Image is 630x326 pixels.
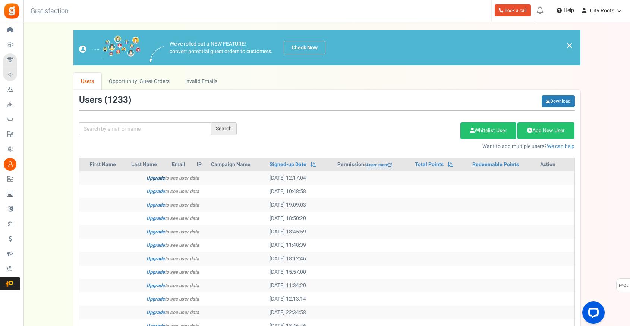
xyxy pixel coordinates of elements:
span: City Roots [590,7,614,15]
th: IP [194,158,208,171]
td: [DATE] 15:57:00 [267,266,334,279]
a: Upgrade [147,242,165,249]
a: Signed-up Date [270,161,306,168]
td: [DATE] 18:45:59 [267,225,334,239]
a: Whitelist User [460,122,516,139]
a: Help [554,4,577,16]
span: 1233 [107,93,128,106]
div: Search [211,122,237,135]
i: to see user data [147,174,199,181]
td: [DATE] 11:48:39 [267,239,334,252]
td: [DATE] 11:34:20 [267,279,334,292]
a: Upgrade [147,188,165,195]
a: Upgrade [147,295,165,302]
span: Help [562,7,574,14]
a: Add New User [517,122,574,139]
a: Upgrade [147,309,165,316]
a: Upgrade [147,201,165,208]
th: Permissions [334,158,412,171]
a: Opportunity: Guest Orders [101,73,177,90]
th: First Name [87,158,128,171]
h3: Users ( ) [79,95,131,105]
a: Total Points [415,161,444,168]
a: × [566,41,573,50]
i: to see user data [147,309,199,316]
h3: Gratisfaction [22,4,77,19]
p: We've rolled out a NEW FEATURE! convert potential guest orders to customers. [170,40,273,55]
a: Invalid Emails [177,73,225,90]
a: Upgrade [147,174,165,181]
p: Want to add multiple users? [248,143,575,150]
img: Gratisfaction [3,3,20,19]
a: Learn more [367,162,392,168]
i: to see user data [147,242,199,249]
td: [DATE] 19:09:03 [267,198,334,212]
a: Download [542,95,575,107]
a: Upgrade [147,282,165,289]
i: to see user data [147,255,199,262]
i: to see user data [147,201,199,208]
a: Upgrade [147,255,165,262]
a: Book a call [495,4,531,16]
img: images [79,35,141,60]
td: [DATE] 18:50:20 [267,212,334,225]
td: [DATE] 12:13:14 [267,292,334,306]
th: Campaign Name [208,158,267,171]
th: Last Name [128,158,169,171]
i: to see user data [147,268,199,276]
i: to see user data [147,295,199,302]
a: We can help [547,142,574,150]
a: Upgrade [147,228,165,235]
i: to see user data [147,282,199,289]
i: to see user data [147,228,199,235]
a: Upgrade [147,215,165,222]
a: Check Now [284,41,325,54]
td: [DATE] 22:34:58 [267,306,334,319]
span: FAQs [618,279,629,293]
td: [DATE] 18:12:46 [267,252,334,266]
td: [DATE] 10:48:58 [267,185,334,198]
a: Users [73,73,102,90]
img: images [150,46,164,62]
a: Upgrade [147,268,165,276]
td: [DATE] 12:17:04 [267,171,334,185]
input: Search by email or name [79,122,211,135]
th: Action [537,158,574,171]
i: to see user data [147,215,199,222]
i: to see user data [147,188,199,195]
th: Email [169,158,194,171]
a: Redeemable Points [472,161,519,168]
